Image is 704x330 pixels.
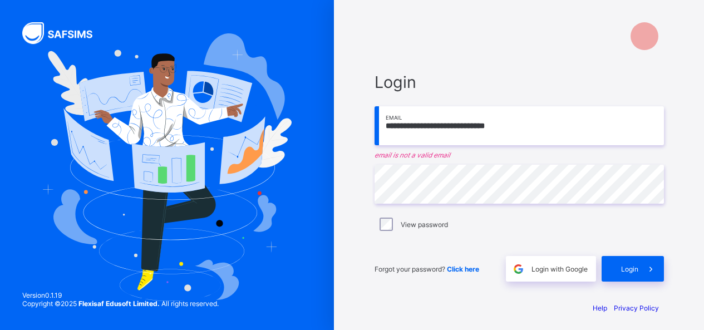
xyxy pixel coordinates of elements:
label: View password [401,220,448,229]
a: Privacy Policy [614,304,659,312]
a: Click here [447,265,479,273]
span: Copyright © 2025 All rights reserved. [22,299,219,308]
span: Login with Google [531,265,588,273]
img: google.396cfc9801f0270233282035f929180a.svg [512,263,525,275]
img: SAFSIMS Logo [22,22,106,44]
img: Hero Image [42,33,291,301]
span: Version 0.1.19 [22,291,219,299]
span: Forgot your password? [375,265,479,273]
strong: Flexisaf Edusoft Limited. [78,299,160,308]
em: email is not a valid email [375,151,664,159]
span: Login [621,265,638,273]
span: Login [375,72,664,92]
a: Help [593,304,607,312]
